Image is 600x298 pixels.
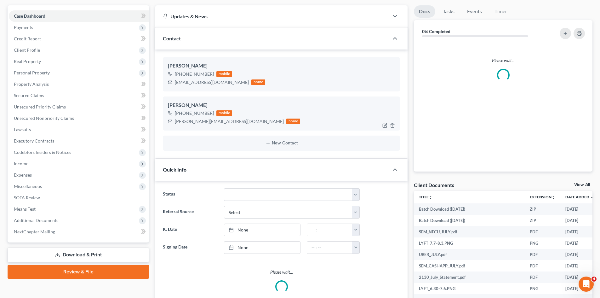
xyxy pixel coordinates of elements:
[224,242,300,254] a: None
[14,36,41,41] span: Credit Report
[525,272,560,283] td: PDF
[560,203,599,215] td: [DATE]
[574,183,590,187] a: View All
[565,195,594,199] a: Date Added expand_more
[489,5,512,18] a: Timer
[9,33,149,44] a: Credit Report
[530,195,555,199] a: Extensionunfold_more
[224,224,300,236] a: None
[163,13,381,20] div: Updates & News
[9,79,149,90] a: Property Analysis
[560,215,599,226] td: [DATE]
[14,127,31,132] span: Lawsuits
[168,141,395,146] button: New Contact
[414,182,454,188] div: Client Documents
[160,224,220,236] label: IC Date
[560,249,599,260] td: [DATE]
[438,5,460,18] a: Tasks
[9,90,149,101] a: Secured Claims
[560,260,599,272] td: [DATE]
[14,104,66,109] span: Unsecured Priority Claims
[14,59,41,64] span: Real Property
[525,260,560,272] td: PDF
[14,93,44,98] span: Secured Claims
[307,224,352,236] input: -- : --
[14,70,50,75] span: Personal Property
[307,242,352,254] input: -- : --
[14,229,55,234] span: NextChapter Mailing
[163,167,186,172] span: Quick Info
[14,161,28,166] span: Income
[560,237,599,249] td: [DATE]
[9,192,149,203] a: SOFA Review
[8,265,149,279] a: Review & File
[160,188,220,201] label: Status
[414,260,525,272] td: SEM_CASHAPP_JULY.pdf
[414,249,525,260] td: UBER_JULY.pdf
[9,226,149,237] a: NextChapter Mailing
[9,135,149,147] a: Executory Contracts
[579,277,594,292] iframe: Intercom live chat
[160,206,220,219] label: Referral Source
[414,283,525,294] td: LYFT_6.30-7.6.PNG
[8,248,149,262] a: Download & Print
[525,203,560,215] td: ZIP
[525,215,560,226] td: ZIP
[9,113,149,124] a: Unsecured Nonpriority Claims
[216,110,232,116] div: mobile
[525,283,560,294] td: PNG
[175,110,214,116] div: [PHONE_NUMBER]
[525,226,560,237] td: PDF
[560,226,599,237] td: [DATE]
[14,149,71,155] span: Codebtors Insiders & Notices
[414,215,525,226] td: Batch Download ([DATE])
[551,196,555,199] i: unfold_more
[160,241,220,254] label: Signing Date
[525,249,560,260] td: PDF
[414,226,525,237] td: SEM_NFCU_JULY.pdf
[414,272,525,283] td: 2130_July_Statement.pdf
[14,218,58,223] span: Additional Documents
[422,29,450,34] strong: 0% Completed
[560,283,599,294] td: [DATE]
[175,79,249,85] div: [EMAIL_ADDRESS][DOMAIN_NAME]
[168,62,395,70] div: [PERSON_NAME]
[14,115,74,121] span: Unsecured Nonpriority Claims
[14,206,36,212] span: Means Test
[419,57,587,64] p: Please wait...
[216,71,232,77] div: mobile
[163,35,181,41] span: Contact
[525,237,560,249] td: PNG
[419,195,432,199] a: Titleunfold_more
[414,5,435,18] a: Docs
[9,10,149,22] a: Case Dashboard
[9,101,149,113] a: Unsecured Priority Claims
[175,118,284,125] div: [PERSON_NAME][EMAIL_ADDRESS][DOMAIN_NAME]
[14,81,49,87] span: Property Analysis
[14,184,42,189] span: Miscellaneous
[429,196,432,199] i: unfold_more
[168,102,395,109] div: [PERSON_NAME]
[163,269,400,275] p: Please wait...
[14,195,40,200] span: SOFA Review
[414,203,525,215] td: Batch Download ([DATE])
[560,272,599,283] td: [DATE]
[9,124,149,135] a: Lawsuits
[14,138,54,143] span: Executory Contracts
[590,196,594,199] i: expand_more
[251,79,265,85] div: home
[591,277,597,282] span: 4
[286,119,300,124] div: home
[14,25,33,30] span: Payments
[14,13,45,19] span: Case Dashboard
[14,47,40,53] span: Client Profile
[175,71,214,77] div: [PHONE_NUMBER]
[414,237,525,249] td: LYFT_7.7-8.3.PNG
[462,5,487,18] a: Events
[14,172,32,178] span: Expenses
